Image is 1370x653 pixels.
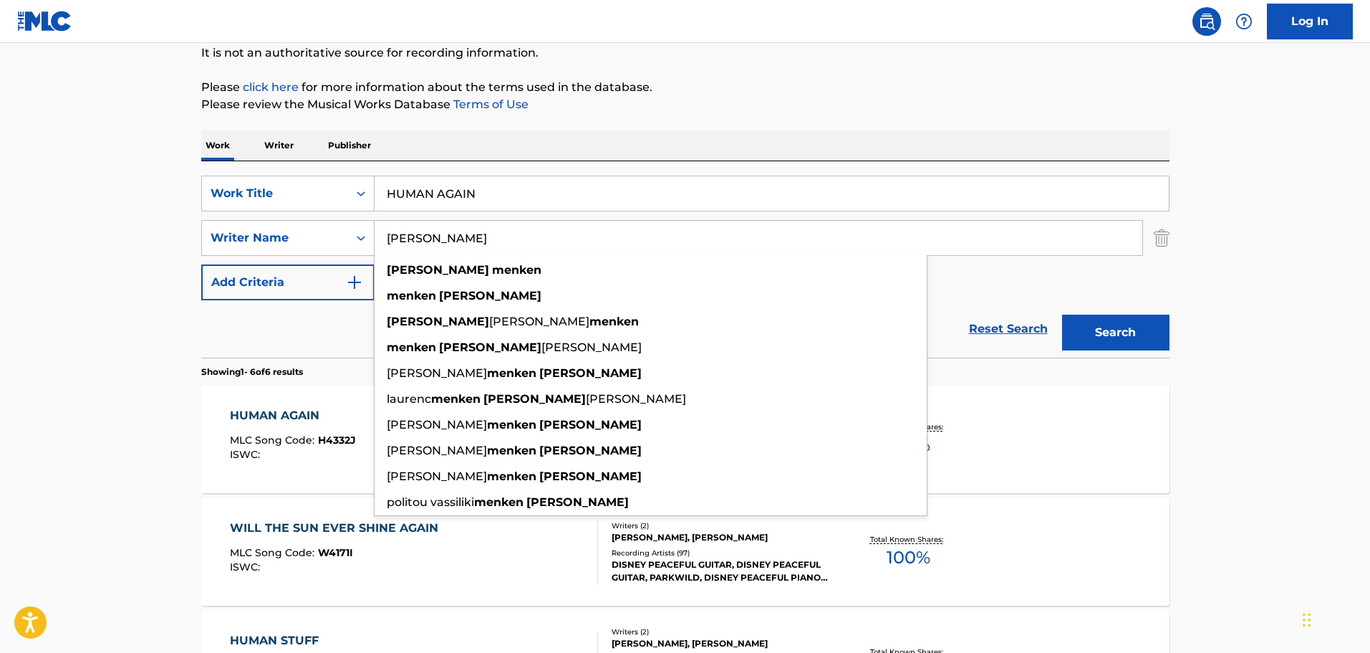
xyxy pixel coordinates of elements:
[17,11,72,32] img: MLC Logo
[230,448,264,461] span: ISWC :
[439,340,541,354] strong: [PERSON_NAME]
[962,313,1055,345] a: Reset Search
[201,44,1169,62] p: It is not an authoritative source for recording information.
[201,498,1169,606] a: WILL THE SUN EVER SHINE AGAINMLC Song Code:W4171IISWC:Writers (2)[PERSON_NAME], [PERSON_NAME]Reco...
[492,263,541,277] strong: menken
[612,548,828,558] div: Recording Artists ( 97 )
[1062,315,1169,351] button: Search
[612,531,828,544] div: [PERSON_NAME], [PERSON_NAME]
[230,407,356,424] div: HUMAN AGAIN
[1192,7,1221,36] a: Public Search
[539,444,642,457] strong: [PERSON_NAME]
[612,520,828,531] div: Writers ( 2 )
[1198,13,1215,30] img: search
[324,130,375,161] p: Publisher
[201,96,1169,113] p: Please review the Musical Works Database
[539,418,642,432] strong: [PERSON_NAME]
[539,366,642,380] strong: [PERSON_NAME]
[201,366,303,378] p: Showing 1 - 6 of 6 results
[474,495,524,509] strong: menken
[230,546,318,559] span: MLC Song Code :
[230,520,445,537] div: WILL THE SUN EVER SHINE AGAIN
[387,340,436,354] strong: menken
[387,470,487,483] span: [PERSON_NAME]
[586,392,686,406] span: [PERSON_NAME]
[612,626,828,637] div: Writers ( 2 )
[870,534,947,545] p: Total Known Shares:
[612,558,828,584] div: DISNEY PEACEFUL GUITAR, DISNEY PEACEFUL GUITAR, PARKWILD, DISNEY PEACEFUL PIANO, DISNEY PEACEFUL ...
[211,229,339,247] div: Writer Name
[387,263,489,277] strong: [PERSON_NAME]
[887,545,930,571] span: 100 %
[526,495,629,509] strong: [PERSON_NAME]
[487,418,536,432] strong: menken
[431,392,481,406] strong: menken
[201,79,1169,96] p: Please for more information about the terms used in the database.
[201,130,234,161] p: Work
[201,264,375,300] button: Add Criteria
[1154,220,1169,256] img: Delete Criterion
[318,434,356,447] span: H4332J
[260,130,298,161] p: Writer
[487,366,536,380] strong: menken
[318,546,353,559] span: W4171I
[483,392,586,406] strong: [PERSON_NAME]
[1235,13,1253,30] img: help
[487,470,536,483] strong: menken
[230,561,264,573] span: ISWC :
[1303,599,1311,642] div: Drag
[450,97,529,111] a: Terms of Use
[211,185,339,202] div: Work Title
[387,444,487,457] span: [PERSON_NAME]
[1230,7,1258,36] div: Help
[201,386,1169,493] a: HUMAN AGAINMLC Song Code:H4332JISWC:Writers (2)[PERSON_NAME], [PERSON_NAME]Recording Artists (113...
[387,495,474,509] span: politou vassiliki
[589,315,639,328] strong: menken
[201,176,1169,358] form: Search Form
[387,289,436,302] strong: menken
[230,632,360,649] div: HUMAN STUFF
[439,289,541,302] strong: [PERSON_NAME]
[230,434,318,447] span: MLC Song Code :
[541,340,642,354] span: [PERSON_NAME]
[489,315,589,328] span: [PERSON_NAME]
[387,366,487,380] span: [PERSON_NAME]
[346,274,363,291] img: 9d2ae6d4665cec9f34b9.svg
[539,470,642,483] strong: [PERSON_NAME]
[1298,584,1370,653] iframe: Chat Widget
[387,315,489,328] strong: [PERSON_NAME]
[387,418,487,432] span: [PERSON_NAME]
[487,444,536,457] strong: menken
[1267,4,1353,39] a: Log In
[387,392,431,406] span: laurenc
[243,80,299,94] a: click here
